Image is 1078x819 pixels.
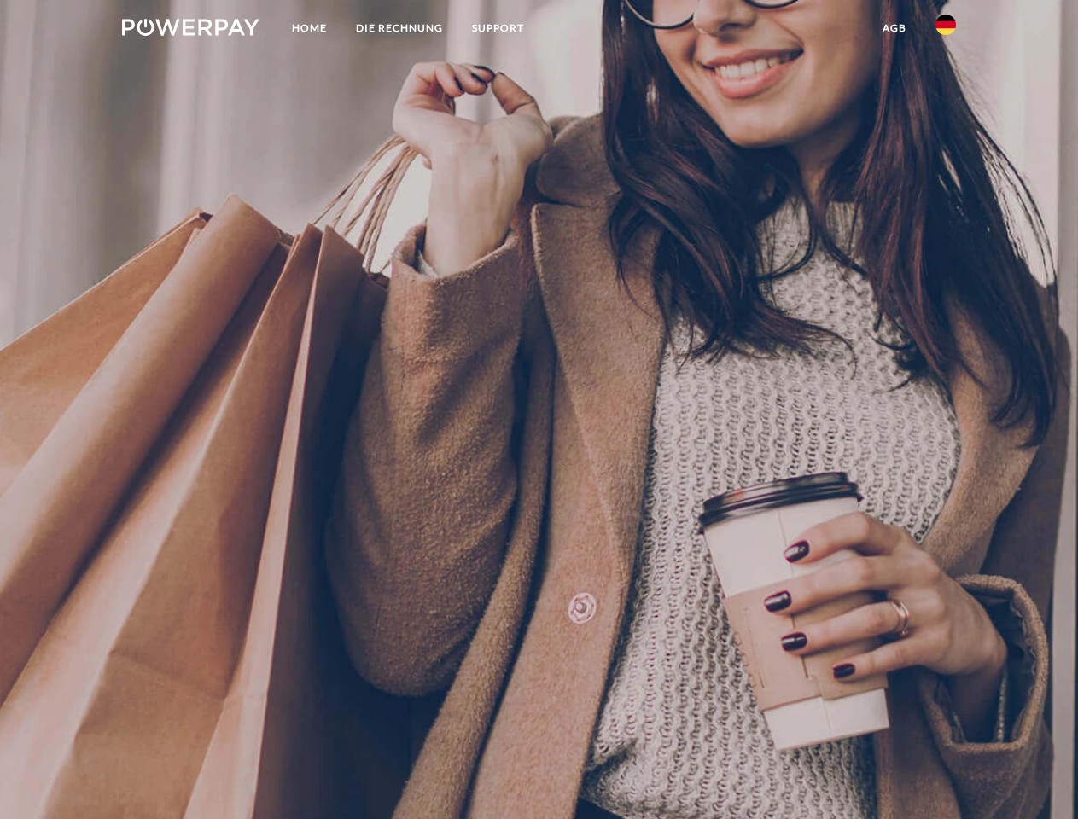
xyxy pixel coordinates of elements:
[122,19,259,36] img: logo-powerpay-white.svg
[457,13,539,44] a: SUPPORT
[341,13,457,44] a: DIE RECHNUNG
[868,13,921,44] a: agb
[935,15,956,35] img: de
[277,13,341,44] a: Home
